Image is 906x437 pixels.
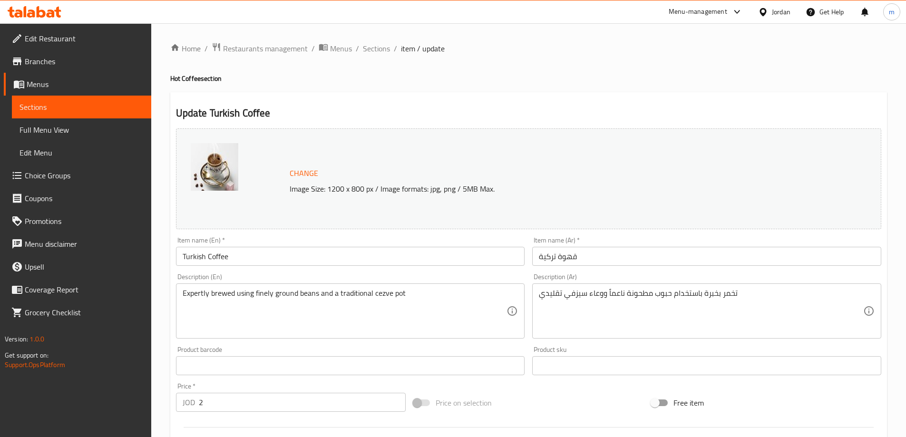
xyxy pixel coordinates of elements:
span: Edit Menu [19,147,144,158]
span: Coupons [25,193,144,204]
span: item / update [401,43,445,54]
span: Grocery Checklist [25,307,144,318]
a: Home [170,43,201,54]
h4: Hot Coffee section [170,74,887,83]
a: Support.OpsPlatform [5,359,65,371]
a: Coupons [4,187,151,210]
a: Menu disclaimer [4,233,151,255]
span: Menus [27,78,144,90]
span: Promotions [25,215,144,227]
a: Upsell [4,255,151,278]
a: Restaurants management [212,42,308,55]
li: / [356,43,359,54]
input: Please enter price [199,393,406,412]
textarea: تخمر بخبرة باستخدام حبوب مطحونة ناعماً ووعاء سيزفي تقليدي [539,289,863,334]
span: Menu disclaimer [25,238,144,250]
span: Full Menu View [19,124,144,136]
a: Branches [4,50,151,73]
a: Menus [4,73,151,96]
span: Upsell [25,261,144,272]
button: Change [286,164,322,183]
li: / [312,43,315,54]
span: Choice Groups [25,170,144,181]
input: Please enter product barcode [176,356,525,375]
textarea: Expertly brewed using finely ground beans and a traditional cezve pot [183,289,507,334]
span: Price on selection [436,397,492,408]
span: Version: [5,333,28,345]
a: Sections [363,43,390,54]
a: Promotions [4,210,151,233]
span: Edit Restaurant [25,33,144,44]
li: / [205,43,208,54]
a: Edit Menu [12,141,151,164]
span: Coverage Report [25,284,144,295]
span: Free item [673,397,704,408]
div: Jordan [772,7,790,17]
input: Please enter product sku [532,356,881,375]
a: Sections [12,96,151,118]
input: Enter name Ar [532,247,881,266]
p: Image Size: 1200 x 800 px / Image formats: jpg, png / 5MB Max. [286,183,793,194]
span: m [889,7,895,17]
span: Restaurants management [223,43,308,54]
span: Get support on: [5,349,49,361]
a: Edit Restaurant [4,27,151,50]
img: Turkish_Coffee638958525754326996.jpg [191,143,238,191]
span: Menus [330,43,352,54]
nav: breadcrumb [170,42,887,55]
a: Grocery Checklist [4,301,151,324]
li: / [394,43,397,54]
a: Choice Groups [4,164,151,187]
input: Enter name En [176,247,525,266]
span: Change [290,166,318,180]
h2: Update Turkish Coffee [176,106,881,120]
a: Coverage Report [4,278,151,301]
p: JOD [183,397,195,408]
a: Full Menu View [12,118,151,141]
div: Menu-management [669,6,727,18]
span: Branches [25,56,144,67]
span: Sections [19,101,144,113]
a: Menus [319,42,352,55]
span: 1.0.0 [29,333,44,345]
